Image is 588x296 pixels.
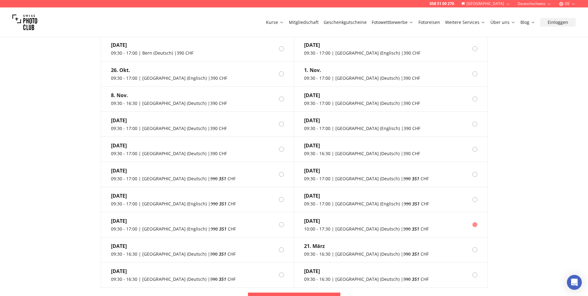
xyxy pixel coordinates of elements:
a: Mitgliedschaft [289,19,319,25]
button: Mitgliedschaft [286,18,321,27]
span: 390 [403,276,411,282]
button: Kurse [263,18,286,27]
em: 351 [219,226,227,232]
em: 351 [219,176,226,182]
div: Open Intercom Messenger [567,275,582,290]
span: 390 [403,226,411,232]
button: Blog [518,18,538,27]
div: 09:30 - 17:00 | [GEOGRAPHIC_DATA] (Englisch) | 390 CHF [304,125,420,132]
button: Einloggen [540,18,576,27]
div: 09:30 - 17:00 | [GEOGRAPHIC_DATA] (Englisch) | 390 CHF [304,50,420,56]
div: [DATE] [111,167,236,174]
div: [DATE] [111,192,236,200]
div: [DATE] [111,142,227,149]
a: 058 51 00 270 [430,1,454,6]
button: Fotowettbewerbe [369,18,416,27]
div: 09:30 - 17:00 | [GEOGRAPHIC_DATA] (Deutsch) | 390 CHF [111,125,227,132]
span: 390 [210,276,218,282]
span: 390 [404,201,411,207]
div: [DATE] [304,267,429,275]
div: [DATE] [111,217,236,225]
a: Über uns [490,19,515,25]
a: Weitere Services [445,19,485,25]
div: 26. Okt. [111,66,227,74]
span: 390 [210,251,218,257]
div: 09:30 - 17:00 | [GEOGRAPHIC_DATA] (Englisch) | CHF [111,201,236,207]
button: Über uns [488,18,518,27]
div: [DATE] [304,41,420,49]
div: 09:30 - 16:30 | [GEOGRAPHIC_DATA] (Deutsch) | CHF [111,251,236,257]
a: Geschenkgutscheine [324,19,367,25]
div: [DATE] [304,217,429,225]
div: 09:30 - 17:00 | [GEOGRAPHIC_DATA] (Deutsch) | CHF [304,176,429,182]
div: [DATE] [111,117,227,124]
div: 09:30 - 17:00 | Bern (Deutsch) | 390 CHF [111,50,193,56]
em: 351 [412,201,420,207]
em: 351 [412,276,419,282]
div: 09:30 - 16:30 | [GEOGRAPHIC_DATA] (Deutsch) | CHF [304,251,429,257]
div: 09:30 - 17:00 | [GEOGRAPHIC_DATA] (Englisch) | CHF [111,226,236,232]
div: [DATE] [304,167,429,174]
span: 390 [210,201,218,207]
div: [DATE] [111,242,236,250]
a: Kurse [266,19,284,25]
span: 390 [210,226,218,232]
img: Swiss photo club [12,10,37,35]
button: Weitere Services [443,18,488,27]
div: 10:00 - 17:30 | [GEOGRAPHIC_DATA] (Deutsch) | CHF [304,226,429,232]
span: 390 [403,176,411,182]
div: [DATE] [304,92,420,99]
span: 390 [403,251,411,257]
div: 8. Nov. [111,92,227,99]
div: 09:30 - 16:30 | [GEOGRAPHIC_DATA] (Deutsch) | 390 CHF [304,150,420,157]
div: 09:30 - 17:00 | [GEOGRAPHIC_DATA] (Englisch) | 390 CHF [111,75,227,81]
em: 351 [219,201,227,207]
div: 09:30 - 17:00 | [GEOGRAPHIC_DATA] (Deutsch) | 390 CHF [304,75,420,81]
a: Fotowettbewerbe [372,19,413,25]
div: 09:30 - 17:00 | [GEOGRAPHIC_DATA] (Englisch) | CHF [304,201,429,207]
div: 09:30 - 16:30 | [GEOGRAPHIC_DATA] (Deutsch) | CHF [111,276,236,282]
div: 1. Nov. [304,66,420,74]
div: [DATE] [304,117,420,124]
div: [DATE] [304,142,420,149]
em: 351 [219,276,226,282]
a: Blog [520,19,535,25]
button: Fotoreisen [416,18,443,27]
div: 09:30 - 17:00 | [GEOGRAPHIC_DATA] (Deutsch) | CHF [111,176,236,182]
em: 351 [412,176,419,182]
a: Fotoreisen [418,19,440,25]
div: [DATE] [111,41,193,49]
div: 09:30 - 17:00 | [GEOGRAPHIC_DATA] (Deutsch) | 390 CHF [304,100,420,106]
em: 351 [412,251,419,257]
em: 351 [219,251,226,257]
em: 351 [412,226,419,232]
div: 09:30 - 17:00 | [GEOGRAPHIC_DATA] (Deutsch) | 390 CHF [111,150,227,157]
button: Geschenkgutscheine [321,18,369,27]
div: 21. März [304,242,429,250]
span: 390 [210,176,218,182]
div: [DATE] [304,192,429,200]
div: 09:30 - 16:30 | [GEOGRAPHIC_DATA] (Deutsch) | 390 CHF [111,100,227,106]
div: 09:30 - 16:30 | [GEOGRAPHIC_DATA] (Deutsch) | CHF [304,276,429,282]
div: [DATE] [111,267,236,275]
